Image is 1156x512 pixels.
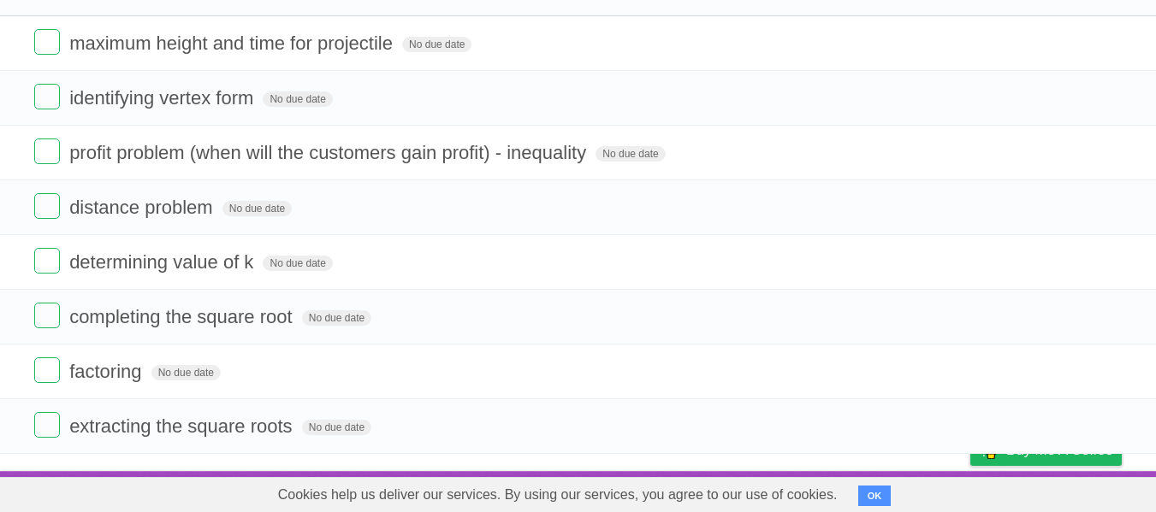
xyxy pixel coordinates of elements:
span: distance problem [69,197,217,218]
span: determining value of k [69,251,258,273]
label: Done [34,138,60,164]
span: Cookies help us deliver our services. By using our services, you agree to our use of cookies. [261,478,855,512]
label: Done [34,412,60,438]
span: profit problem (when will the customers gain profit) - inequality [69,142,590,163]
span: completing the square root [69,306,297,327]
label: Done [34,303,60,328]
span: identifying vertex form [69,87,258,109]
label: Done [34,193,60,219]
label: Done [34,248,60,274]
span: Buy me a coffee [1006,435,1113,465]
a: About [743,475,779,508]
span: No due date [302,420,371,435]
span: factoring [69,361,145,382]
span: No due date [263,91,332,107]
span: No due date [151,365,221,380]
span: maximum height and time for projectile [69,32,397,54]
span: No due date [402,37,471,52]
span: No due date [596,146,665,162]
span: No due date [302,310,371,326]
a: Terms [890,475,928,508]
a: Privacy [948,475,993,508]
a: Suggest a feature [1014,475,1122,508]
button: OK [858,486,892,506]
label: Done [34,357,60,383]
label: Done [34,29,60,55]
span: No due date [263,256,332,271]
a: Developers [799,475,868,508]
label: Done [34,84,60,109]
span: No due date [222,201,292,216]
span: extracting the square roots [69,415,296,437]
